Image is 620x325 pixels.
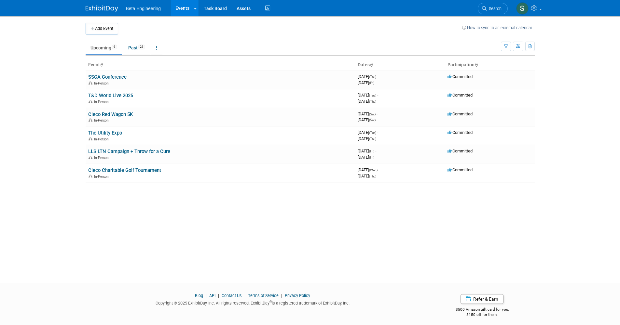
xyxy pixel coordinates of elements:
span: 25 [138,45,145,49]
a: Terms of Service [248,293,279,298]
span: [DATE] [358,136,376,141]
th: Participation [445,59,535,71]
span: (Thu) [369,75,376,79]
span: Committed [448,93,473,97]
span: (Tue) [369,94,376,97]
a: Privacy Policy [285,293,310,298]
a: Cleco Charitable Golf Tournament [88,167,161,173]
span: - [375,149,376,153]
th: Event [86,59,355,71]
a: Sort by Start Date [370,62,373,67]
a: Search [478,3,508,14]
span: | [243,293,247,298]
span: Committed [448,149,473,153]
span: [DATE] [358,174,376,178]
a: Cleco Red Wagon 5K [88,111,133,117]
span: (Fri) [369,156,374,159]
span: [DATE] [358,99,376,104]
a: T&D World Live 2025 [88,93,133,98]
span: [DATE] [358,167,379,172]
a: Upcoming6 [86,42,122,54]
img: In-Person Event [89,100,92,103]
sup: ® [269,300,272,304]
span: [DATE] [358,80,374,85]
img: Sara Dorsey [516,2,529,15]
span: In-Person [94,118,111,123]
span: (Thu) [369,100,376,103]
span: (Fri) [369,81,374,85]
span: [DATE] [358,130,378,135]
span: [DATE] [358,117,376,122]
span: - [377,74,378,79]
th: Dates [355,59,445,71]
span: (Fri) [369,149,374,153]
div: Copyright © 2025 ExhibitDay, Inc. All rights reserved. ExhibitDay is a registered trademark of Ex... [86,299,420,306]
img: In-Person Event [89,118,92,122]
span: (Tue) [369,131,376,135]
span: Committed [448,111,473,116]
span: 6 [112,45,117,49]
a: The Utility Expo [88,130,122,136]
span: Committed [448,130,473,135]
span: | [216,293,221,298]
span: (Sat) [369,112,376,116]
a: SSCA Conference [88,74,127,80]
span: (Wed) [369,168,378,172]
img: In-Person Event [89,81,92,84]
img: ExhibitDay [86,6,118,12]
div: $500 Amazon gift card for you, [430,303,535,318]
span: Committed [448,74,473,79]
a: Sort by Event Name [100,62,103,67]
span: In-Person [94,81,111,85]
span: Committed [448,167,473,172]
img: In-Person Event [89,156,92,159]
span: (Sat) [369,118,376,122]
span: - [377,93,378,97]
button: Add Event [86,23,118,34]
a: API [209,293,215,298]
span: Beta Engineering [126,6,161,11]
span: In-Person [94,137,111,141]
span: - [377,130,378,135]
a: Blog [195,293,203,298]
img: In-Person Event [89,137,92,140]
a: Sort by Participation Type [475,62,478,67]
span: [DATE] [358,149,376,153]
span: In-Person [94,175,111,179]
a: Past25 [123,42,150,54]
span: - [379,167,379,172]
span: [DATE] [358,155,374,160]
div: $150 off for them. [430,312,535,318]
span: | [204,293,208,298]
span: Search [487,6,502,11]
a: Refer & Earn [461,294,503,304]
a: How to sync to an external calendar... [462,25,535,30]
span: (Thu) [369,175,376,178]
a: Contact Us [222,293,242,298]
span: | [280,293,284,298]
span: (Thu) [369,137,376,141]
span: [DATE] [358,111,378,116]
span: [DATE] [358,74,378,79]
span: [DATE] [358,93,378,97]
img: In-Person Event [89,175,92,178]
a: LLS LTN Campaign + Throw for a Cure [88,149,170,154]
span: In-Person [94,100,111,104]
span: In-Person [94,156,111,160]
span: - [377,111,378,116]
